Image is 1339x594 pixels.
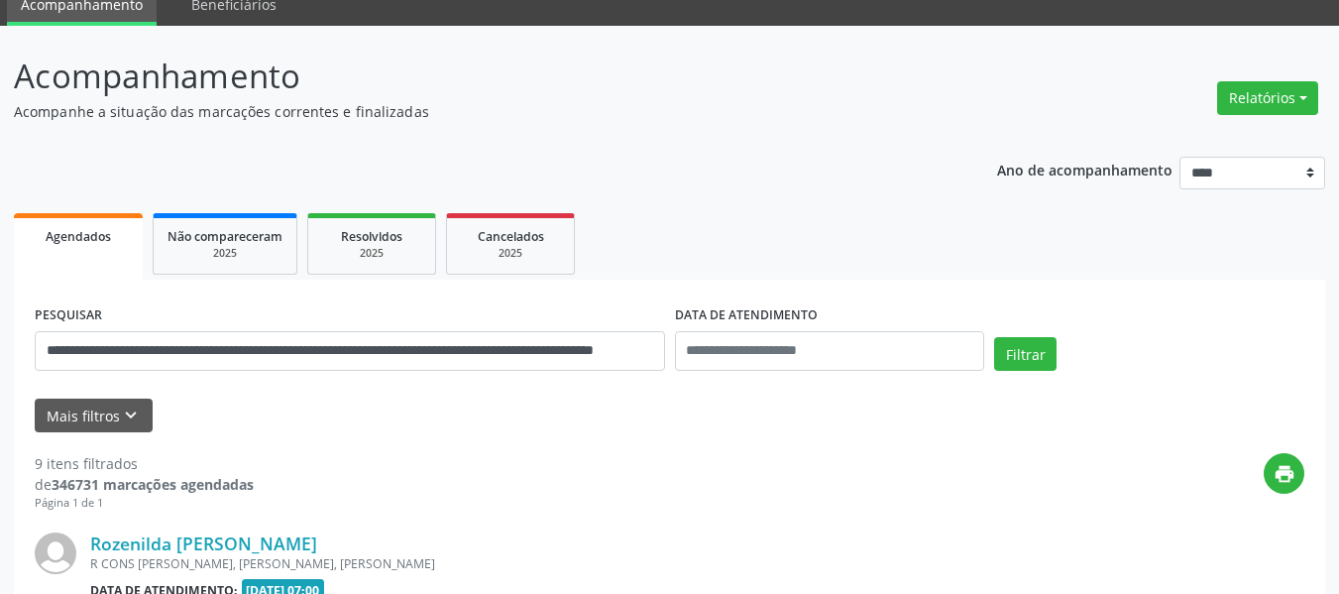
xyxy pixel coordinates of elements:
div: R CONS [PERSON_NAME], [PERSON_NAME], [PERSON_NAME] [90,555,1007,572]
button: Mais filtroskeyboard_arrow_down [35,399,153,433]
div: 2025 [322,246,421,261]
label: DATA DE ATENDIMENTO [675,300,818,331]
span: Resolvidos [341,228,402,245]
p: Acompanhe a situação das marcações correntes e finalizadas [14,101,932,122]
i: print [1274,463,1295,485]
span: Cancelados [478,228,544,245]
span: Agendados [46,228,111,245]
div: de [35,474,254,495]
div: 9 itens filtrados [35,453,254,474]
button: print [1264,453,1304,494]
div: Página 1 de 1 [35,495,254,512]
i: keyboard_arrow_down [120,405,142,426]
p: Acompanhamento [14,52,932,101]
button: Filtrar [994,337,1057,371]
span: Não compareceram [167,228,282,245]
button: Relatórios [1217,81,1318,115]
strong: 346731 marcações agendadas [52,475,254,494]
div: 2025 [167,246,282,261]
label: PESQUISAR [35,300,102,331]
p: Ano de acompanhamento [997,157,1172,181]
img: img [35,533,76,574]
div: 2025 [461,246,560,261]
a: Rozenilda [PERSON_NAME] [90,533,317,554]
